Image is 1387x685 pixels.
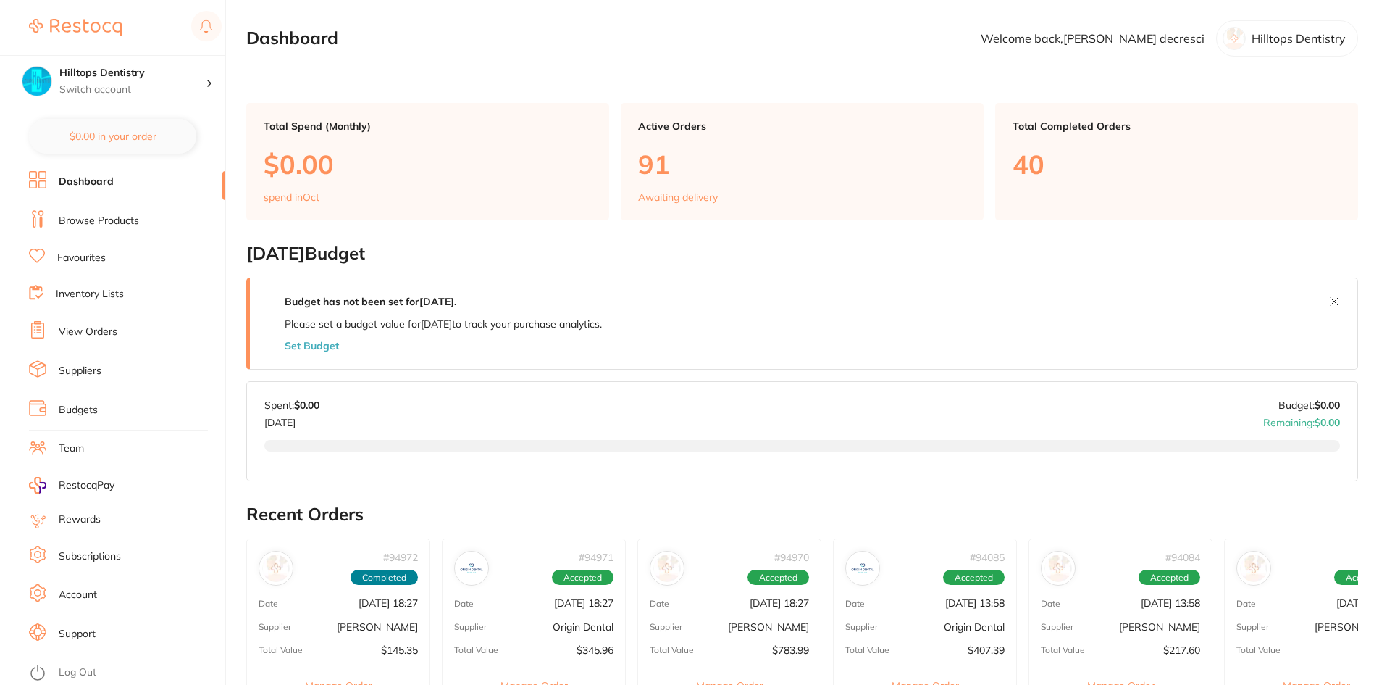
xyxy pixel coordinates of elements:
a: Rewards [59,512,101,527]
p: Total Completed Orders [1013,120,1341,132]
span: Completed [351,570,418,586]
p: [DATE] 18:27 [554,597,613,609]
p: Origin Dental [944,621,1005,633]
button: Set Budget [285,340,339,352]
p: [PERSON_NAME] [337,621,418,633]
a: Total Spend (Monthly)$0.00spend inOct [246,103,609,220]
p: $145.35 [381,644,418,656]
h2: [DATE] Budget [246,244,1358,264]
p: Total Value [259,645,303,655]
a: Budgets [59,403,98,418]
a: Inventory Lists [56,287,124,302]
p: Spent: [264,399,319,411]
p: spend in Oct [264,191,319,203]
p: $217.60 [1163,644,1200,656]
a: Favourites [57,251,106,265]
img: Henry Schein Halas [653,555,681,582]
strong: $0.00 [294,399,319,412]
a: Account [59,588,97,602]
a: RestocqPay [29,477,114,494]
img: Origin Dental [849,555,876,582]
h4: Hilltops Dentistry [59,66,206,80]
p: # 94972 [383,552,418,563]
a: Active Orders91Awaiting delivery [621,103,984,220]
h2: Dashboard [246,28,338,49]
img: Henry Schein Halas [1240,555,1267,582]
p: [PERSON_NAME] [728,621,809,633]
p: Date [454,599,474,609]
span: RestocqPay [59,478,114,493]
p: [DATE] [264,411,319,428]
a: Suppliers [59,364,101,378]
p: # 94085 [970,552,1005,563]
p: # 94971 [579,552,613,563]
img: RestocqPay [29,477,46,494]
p: $407.39 [968,644,1005,656]
p: Total Value [650,645,694,655]
img: Origin Dental [458,555,485,582]
p: Budget: [1278,399,1340,411]
a: Support [59,627,96,642]
p: Date [259,599,278,609]
p: Total Spend (Monthly) [264,120,592,132]
p: Supplier [454,622,487,632]
p: [DATE] 13:58 [1141,597,1200,609]
p: [DATE] 18:27 [359,597,418,609]
span: Accepted [1139,570,1200,586]
p: $783.99 [772,644,809,656]
p: Please set a budget value for [DATE] to track your purchase analytics. [285,318,602,330]
p: Remaining: [1263,411,1340,428]
a: Browse Products [59,214,139,228]
img: Adam Dental [262,555,290,582]
p: Active Orders [638,120,966,132]
span: Accepted [943,570,1005,586]
p: 40 [1013,149,1341,179]
img: Adam Dental [1044,555,1072,582]
p: Welcome back, [PERSON_NAME] decresci [981,32,1204,45]
strong: Budget has not been set for [DATE] . [285,295,456,308]
p: Total Value [1041,645,1085,655]
p: Total Value [454,645,498,655]
p: $0.00 [264,149,592,179]
p: Supplier [1236,622,1269,632]
h2: Recent Orders [246,505,1358,525]
span: Accepted [747,570,809,586]
p: Total Value [1236,645,1281,655]
p: Switch account [59,83,206,97]
a: Dashboard [59,175,114,189]
p: Total Value [845,645,889,655]
span: Accepted [552,570,613,586]
a: View Orders [59,325,117,339]
p: Origin Dental [553,621,613,633]
p: $345.96 [577,644,613,656]
a: Subscriptions [59,549,121,564]
p: Date [650,599,669,609]
p: Awaiting delivery [638,191,718,203]
p: [PERSON_NAME] [1119,621,1200,633]
p: Hilltops Dentistry [1252,32,1346,45]
p: Supplier [650,622,682,632]
button: $0.00 in your order [29,119,196,154]
button: Log Out [29,662,221,685]
p: Date [845,599,865,609]
a: Restocq Logo [29,11,122,44]
p: # 94970 [774,552,809,563]
img: Restocq Logo [29,19,122,36]
p: Supplier [259,622,291,632]
p: # 94084 [1165,552,1200,563]
p: [DATE] 13:58 [945,597,1005,609]
p: [DATE] 18:27 [750,597,809,609]
a: Total Completed Orders40 [995,103,1358,220]
p: Date [1236,599,1256,609]
strong: $0.00 [1315,399,1340,412]
p: 91 [638,149,966,179]
img: Hilltops Dentistry [22,67,51,96]
a: Team [59,441,84,456]
strong: $0.00 [1315,416,1340,429]
a: Log Out [59,665,96,680]
p: Date [1041,599,1060,609]
p: Supplier [1041,622,1073,632]
p: Supplier [845,622,878,632]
